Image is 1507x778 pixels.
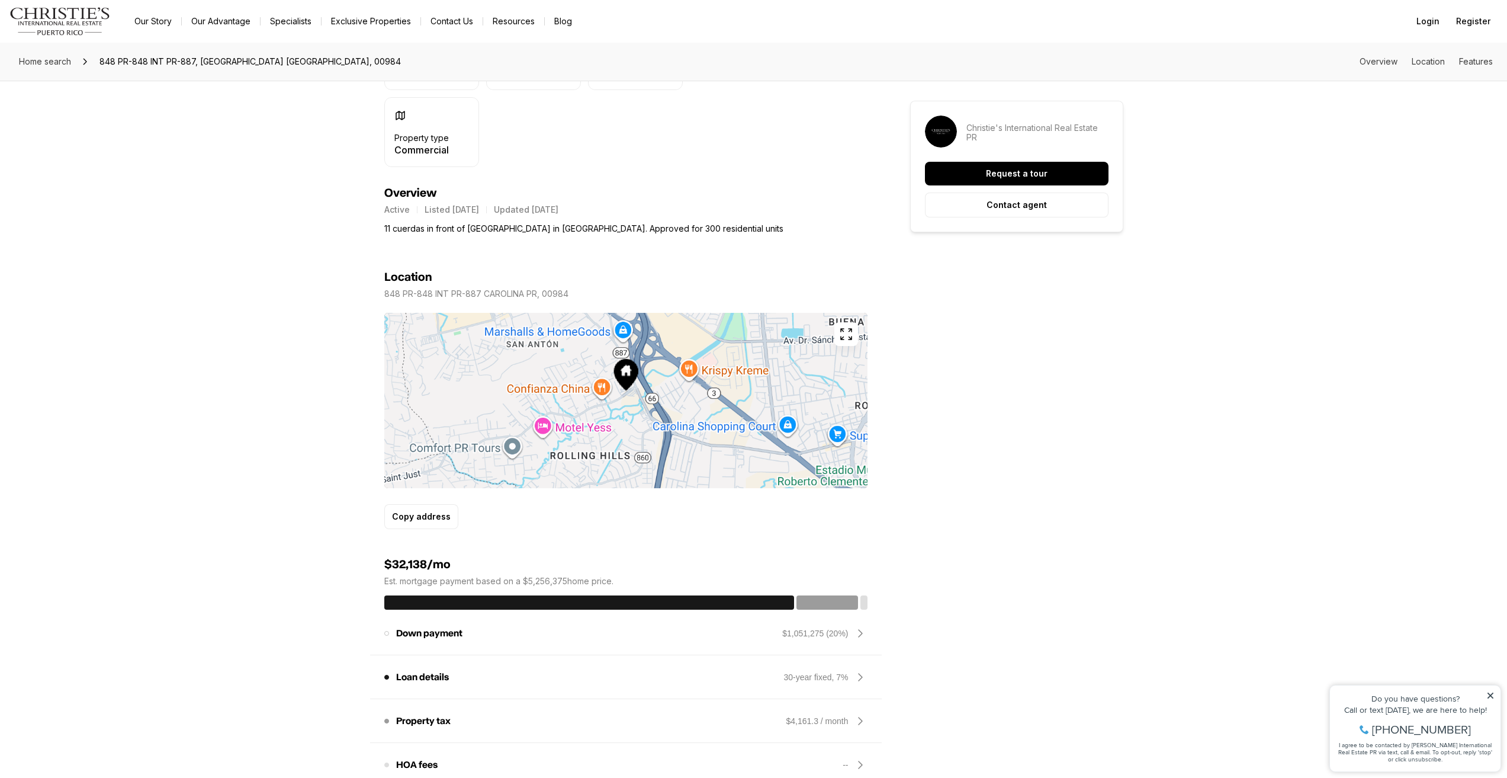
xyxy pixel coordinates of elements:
[396,760,438,770] p: HOA fees
[95,52,406,71] span: 848 PR-848 INT PR-887, [GEOGRAPHIC_DATA] [GEOGRAPHIC_DATA], 00984
[19,56,71,66] span: Home search
[425,205,479,214] p: Listed [DATE]
[49,56,147,68] span: [PHONE_NUMBER]
[15,73,169,95] span: I agree to be contacted by [PERSON_NAME] International Real Estate PR via text, call & email. To ...
[14,52,76,71] a: Home search
[987,200,1047,210] p: Contact agent
[384,220,783,237] p: 11 cuerdas in front of [GEOGRAPHIC_DATA] in [GEOGRAPHIC_DATA]. Approved for 300 residential units
[384,270,432,284] h4: Location
[1409,9,1447,33] button: Login
[1412,56,1445,66] a: Skip to: Location
[1459,56,1493,66] a: Skip to: Features
[384,707,867,735] div: Property tax$4,161.3 / month
[384,504,458,529] button: Copy address
[396,629,462,638] p: Down payment
[1416,17,1439,26] span: Login
[182,13,260,30] a: Our Advantage
[396,716,451,726] p: Property tax
[421,13,483,30] button: Contact Us
[545,13,581,30] a: Blog
[384,619,867,648] div: Down payment$1,051,275 (20%)
[12,38,171,46] div: Call or text [DATE], we are here to help!
[1456,17,1490,26] span: Register
[384,558,867,572] h4: $32,138/mo
[494,205,558,214] p: Updated [DATE]
[384,186,867,200] h4: Overview
[394,145,449,155] p: Commercial
[384,205,410,214] p: Active
[384,663,867,691] div: Loan details30-year fixed, 7%
[966,123,1108,142] p: Christie's International Real Estate PR
[782,627,848,639] div: $1,051,275 (20%)
[392,512,451,521] p: Copy address
[1360,57,1493,66] nav: Page section menu
[384,313,867,488] img: Map of 848 PR-848 INT PR-887, CAROLINA PR, 00984
[784,671,849,683] div: 30-year fixed, 7%
[786,715,848,727] div: $4,161.3 / month
[483,13,544,30] a: Resources
[125,13,181,30] a: Our Story
[384,577,867,586] p: Est. mortgage payment based on a $5,256,375 home price.
[9,7,111,36] img: logo
[843,759,848,771] div: --
[925,193,1108,217] button: Contact agent
[12,27,171,35] div: Do you have questions?
[986,169,1047,178] p: Request a tour
[1449,9,1498,33] button: Register
[1360,56,1397,66] a: Skip to: Overview
[925,162,1108,185] button: Request a tour
[261,13,321,30] a: Specialists
[384,289,568,299] p: 848 PR-848 INT PR-887 CAROLINA PR, 00984
[322,13,420,30] a: Exclusive Properties
[394,133,449,143] p: Property type
[396,673,449,682] p: Loan details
